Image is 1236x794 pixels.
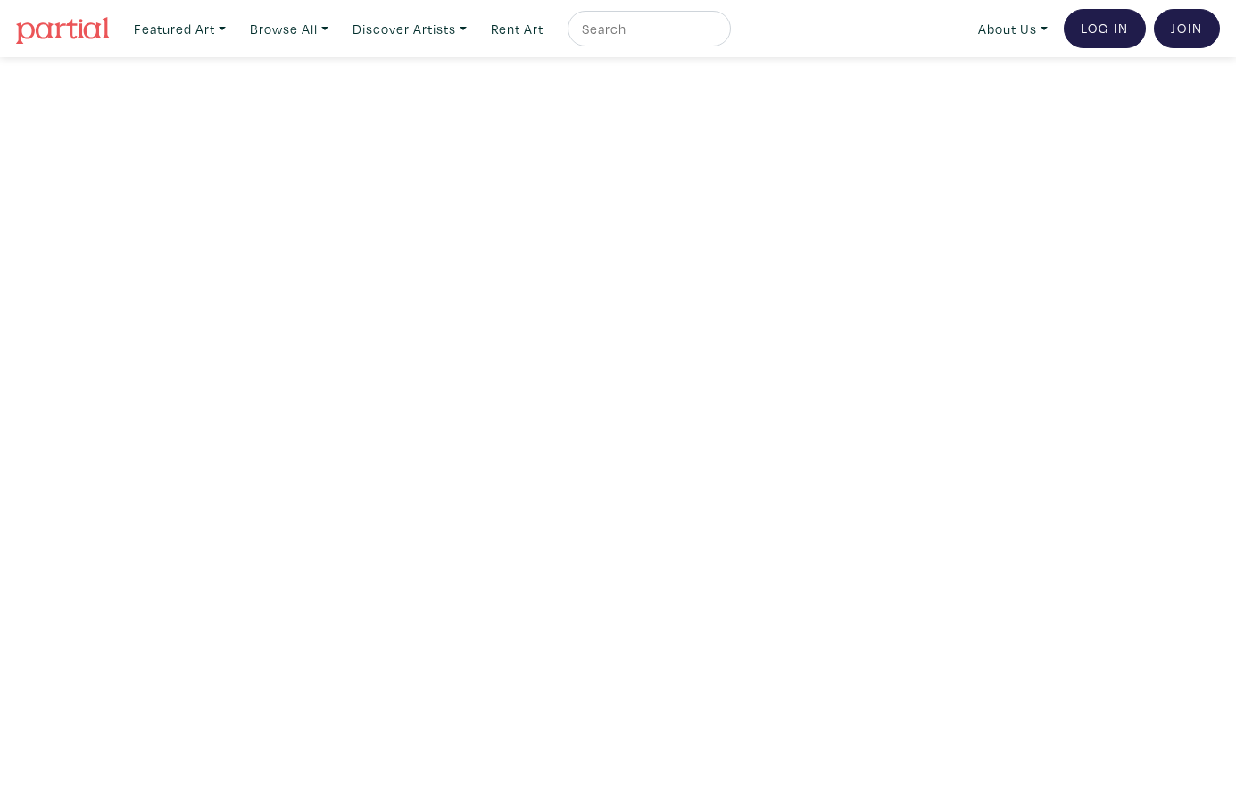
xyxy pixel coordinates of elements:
[242,11,336,47] a: Browse All
[1154,9,1220,48] a: Join
[483,11,552,47] a: Rent Art
[1064,9,1146,48] a: Log In
[580,18,714,40] input: Search
[344,11,475,47] a: Discover Artists
[126,11,234,47] a: Featured Art
[970,11,1056,47] a: About Us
